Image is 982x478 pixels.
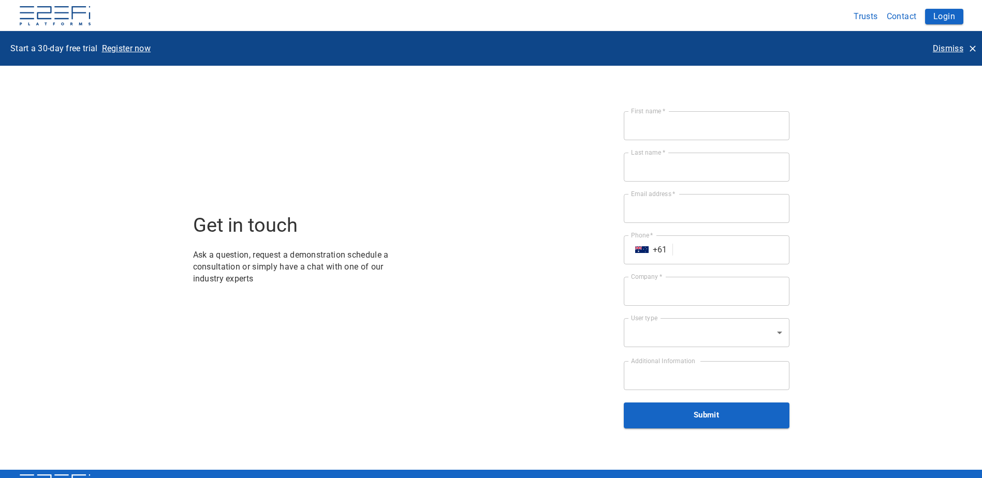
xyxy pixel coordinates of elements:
p: Ask a question, request a demonstration schedule a consultation or simply have a chat with one of... [193,249,400,285]
button: Dismiss [929,39,980,57]
button: Register now [98,39,155,57]
h3: Get in touch [193,214,400,236]
label: Email address [631,189,676,198]
label: Phone [631,231,653,240]
img: Australia [635,246,649,253]
p: Dismiss [933,42,963,54]
p: Register now [102,42,151,54]
button: Select country [631,239,653,261]
button: Submit [624,402,789,428]
label: Last name [631,148,665,157]
label: Additional Information [631,356,695,365]
label: User type [631,313,657,322]
label: First name [631,107,665,115]
p: Start a 30-day free trial [10,42,98,54]
label: Company [631,272,663,281]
